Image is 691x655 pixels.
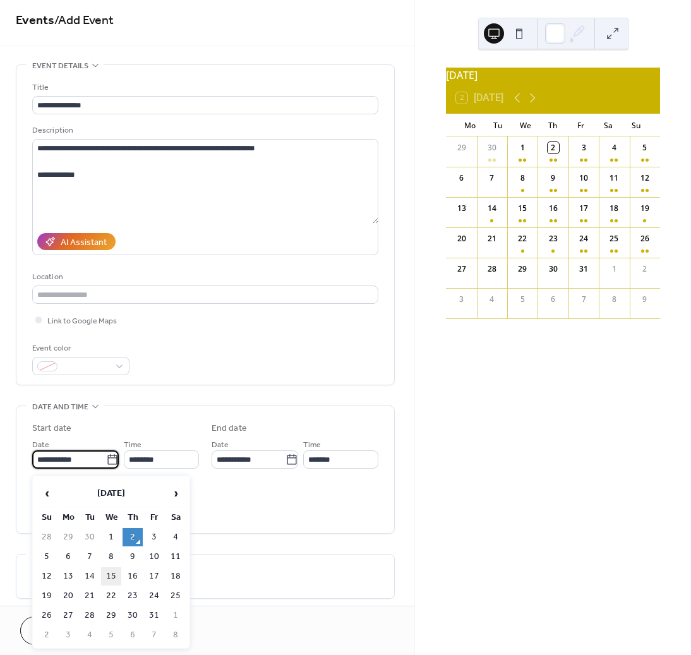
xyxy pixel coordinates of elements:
[578,203,589,214] div: 17
[517,172,528,184] div: 8
[608,294,620,305] div: 8
[16,8,54,33] a: Events
[165,626,186,644] td: 8
[123,606,143,625] td: 30
[37,528,57,546] td: 28
[80,567,100,586] td: 14
[567,114,595,136] div: Fr
[166,481,185,506] span: ›
[58,626,78,644] td: 3
[123,528,143,546] td: 2
[639,203,651,214] div: 19
[144,528,164,546] td: 3
[37,548,57,566] td: 5
[639,294,651,305] div: 9
[639,142,651,153] div: 5
[58,606,78,625] td: 27
[37,606,57,625] td: 26
[32,438,49,452] span: Date
[58,567,78,586] td: 13
[517,233,528,244] div: 22
[144,508,164,527] th: Fr
[124,438,141,452] span: Time
[486,263,498,275] div: 28
[32,422,71,435] div: Start date
[123,587,143,605] td: 23
[548,233,559,244] div: 23
[303,438,321,452] span: Time
[578,172,589,184] div: 10
[123,548,143,566] td: 9
[144,626,164,644] td: 7
[37,481,56,506] span: ‹
[165,528,186,546] td: 4
[639,263,651,275] div: 2
[37,233,116,250] button: AI Assistant
[456,294,467,305] div: 3
[512,114,539,136] div: We
[32,270,376,284] div: Location
[32,59,88,73] span: Event details
[47,315,117,328] span: Link to Google Maps
[20,616,98,645] button: Cancel
[456,172,467,184] div: 6
[58,480,164,507] th: [DATE]
[37,587,57,605] td: 19
[123,626,143,644] td: 6
[446,68,660,83] div: [DATE]
[517,142,528,153] div: 1
[54,8,114,33] span: / Add Event
[484,114,512,136] div: Tu
[486,142,498,153] div: 30
[37,508,57,527] th: Su
[58,548,78,566] td: 6
[608,142,620,153] div: 4
[212,422,247,435] div: End date
[548,203,559,214] div: 16
[165,606,186,625] td: 1
[80,508,100,527] th: Tu
[32,400,88,414] span: Date and time
[608,172,620,184] div: 11
[144,587,164,605] td: 24
[608,263,620,275] div: 1
[578,294,589,305] div: 7
[486,233,498,244] div: 21
[212,438,229,452] span: Date
[101,626,121,644] td: 5
[539,114,567,136] div: Th
[37,626,57,644] td: 2
[517,294,528,305] div: 5
[548,294,559,305] div: 6
[594,114,622,136] div: Sa
[101,508,121,527] th: We
[486,203,498,214] div: 14
[80,606,100,625] td: 28
[37,567,57,586] td: 12
[58,587,78,605] td: 20
[548,172,559,184] div: 9
[165,548,186,566] td: 11
[101,528,121,546] td: 1
[639,172,651,184] div: 12
[80,587,100,605] td: 21
[123,508,143,527] th: Th
[101,548,121,566] td: 8
[456,114,484,136] div: Mo
[32,342,127,355] div: Event color
[486,172,498,184] div: 7
[165,567,186,586] td: 18
[144,606,164,625] td: 31
[639,233,651,244] div: 26
[58,508,78,527] th: Mo
[517,203,528,214] div: 15
[578,142,589,153] div: 3
[622,114,650,136] div: Su
[456,203,467,214] div: 13
[101,606,121,625] td: 29
[486,294,498,305] div: 4
[578,263,589,275] div: 31
[123,567,143,586] td: 16
[80,548,100,566] td: 7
